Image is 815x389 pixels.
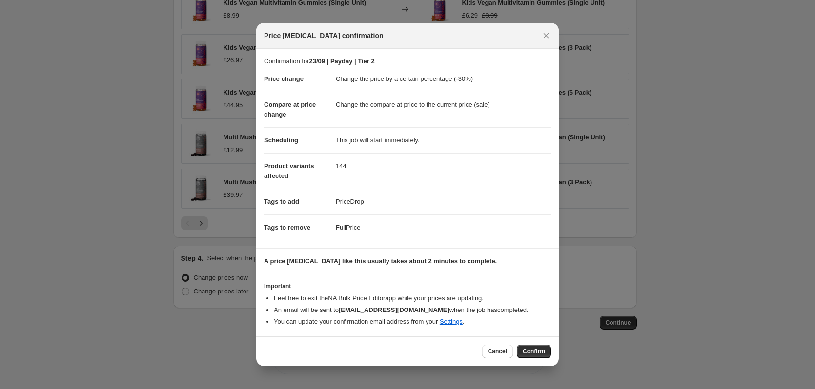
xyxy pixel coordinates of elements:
[264,224,310,231] span: Tags to remove
[488,348,507,355] span: Cancel
[264,162,314,179] span: Product variants affected
[264,101,316,118] span: Compare at price change
[274,293,551,303] li: Feel free to exit the NA Bulk Price Editor app while your prices are updating.
[539,29,553,42] button: Close
[274,305,551,315] li: An email will be sent to when the job has completed .
[336,214,551,240] dd: FullPrice
[336,153,551,179] dd: 144
[440,318,463,325] a: Settings
[517,345,551,358] button: Confirm
[264,136,298,144] span: Scheduling
[523,348,545,355] span: Confirm
[309,58,374,65] b: 23/09 | Payday | Tier 2
[336,127,551,153] dd: This job will start immediately.
[264,31,384,40] span: Price [MEDICAL_DATA] confirmation
[264,198,299,205] span: Tags to add
[264,57,551,66] p: Confirmation for
[339,306,449,313] b: [EMAIL_ADDRESS][DOMAIN_NAME]
[264,282,551,290] h3: Important
[336,189,551,214] dd: PriceDrop
[336,66,551,92] dd: Change the price by a certain percentage (-30%)
[274,317,551,327] li: You can update your confirmation email address from your .
[336,92,551,117] dd: Change the compare at price to the current price (sale)
[482,345,513,358] button: Cancel
[264,75,304,82] span: Price change
[264,257,497,265] b: A price [MEDICAL_DATA] like this usually takes about 2 minutes to complete.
